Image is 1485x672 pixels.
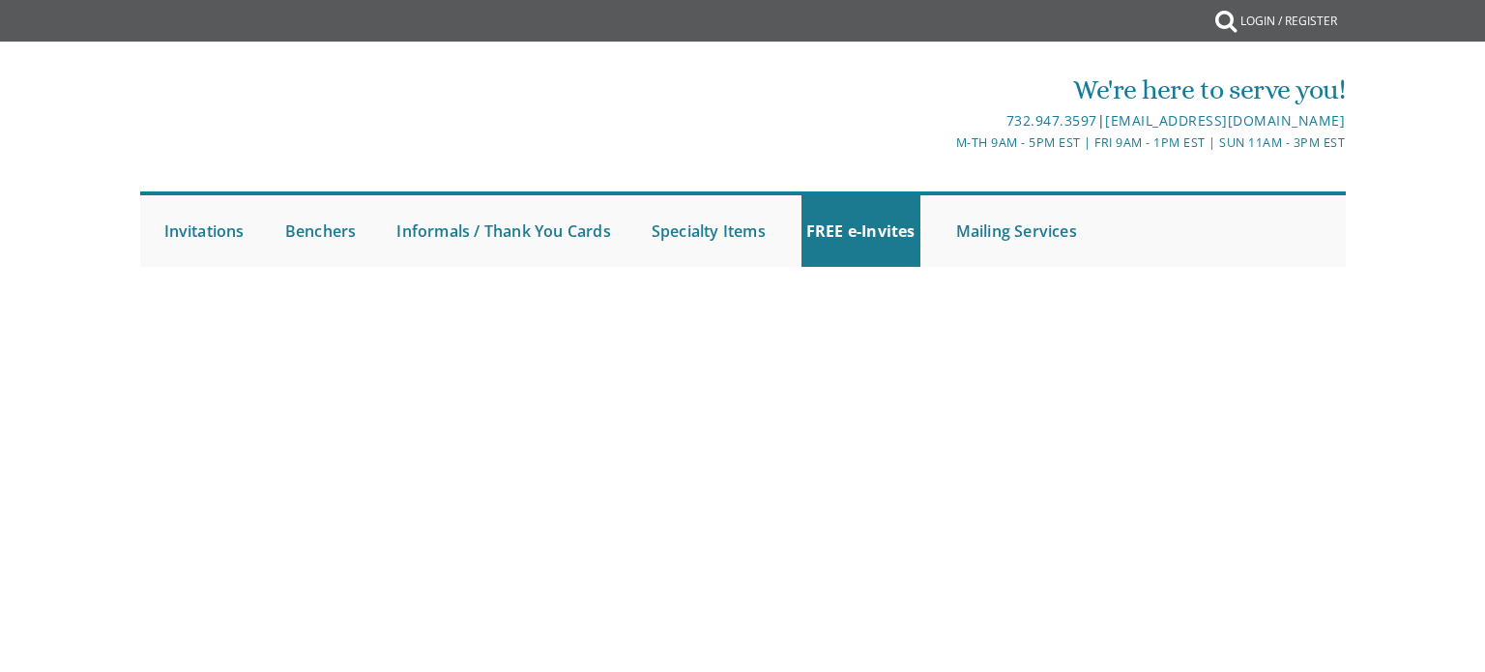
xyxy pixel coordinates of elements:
div: We're here to serve you! [542,71,1345,109]
a: Mailing Services [951,195,1082,267]
a: Invitations [160,195,249,267]
a: FREE e-Invites [801,195,920,267]
div: M-Th 9am - 5pm EST | Fri 9am - 1pm EST | Sun 11am - 3pm EST [542,132,1345,153]
a: [EMAIL_ADDRESS][DOMAIN_NAME] [1105,111,1345,130]
a: Benchers [280,195,362,267]
div: | [542,109,1345,132]
a: Informals / Thank You Cards [392,195,615,267]
a: Specialty Items [647,195,771,267]
a: 732.947.3597 [1006,111,1097,130]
